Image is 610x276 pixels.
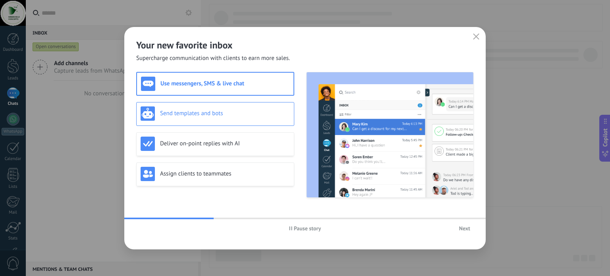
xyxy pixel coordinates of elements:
[459,226,470,231] span: Next
[456,222,474,234] button: Next
[160,140,290,147] h3: Deliver on-point replies with AI
[136,54,290,62] span: Supercharge communication with clients to earn more sales.
[160,110,290,117] h3: Send templates and bots
[160,80,290,87] h3: Use messengers, SMS & live chat
[136,39,474,51] h2: Your new favorite inbox
[160,170,290,178] h3: Assign clients to teammates
[286,222,325,234] button: Pause story
[294,226,321,231] span: Pause story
